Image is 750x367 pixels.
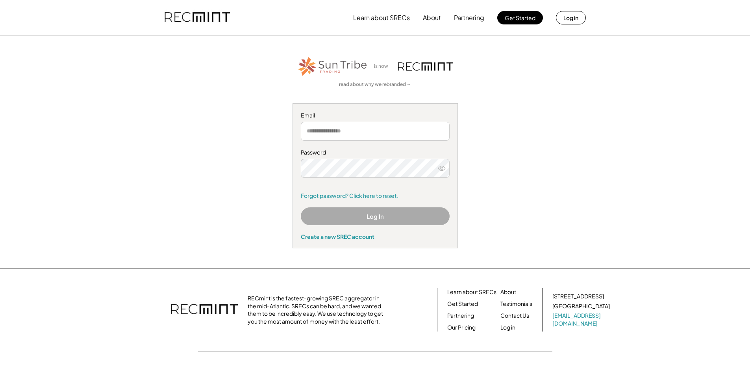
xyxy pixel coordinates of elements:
div: [GEOGRAPHIC_DATA] [552,302,610,310]
a: Learn about SRECs [447,288,496,296]
div: [STREET_ADDRESS] [552,292,604,300]
img: recmint-logotype%403x.png [171,296,238,324]
a: Our Pricing [447,324,476,332]
img: recmint-logotype%403x.png [398,62,453,71]
button: About [423,10,441,26]
div: Create a new SREC account [301,233,450,240]
a: About [500,288,516,296]
div: RECmint is the fastest-growing SREC aggregator in the mid-Atlantic. SRECs can be hard, and we wan... [248,294,387,325]
div: Email [301,112,450,119]
div: Password [301,149,450,156]
img: recmint-logotype%403x.png [165,4,230,31]
a: Get Started [447,300,478,308]
a: [EMAIL_ADDRESS][DOMAIN_NAME] [552,312,611,327]
a: Testimonials [500,300,532,308]
img: STT_Horizontal_Logo%2B-%2BColor.png [297,56,368,77]
button: Log In [301,207,450,225]
a: read about why we rebranded → [339,81,411,88]
a: Log in [500,324,515,332]
button: Partnering [454,10,484,26]
button: Get Started [497,11,543,24]
a: Forgot password? Click here to reset. [301,192,450,200]
button: Log in [556,11,586,24]
a: Contact Us [500,312,529,320]
div: is now [372,63,394,70]
button: Learn about SRECs [353,10,410,26]
a: Partnering [447,312,474,320]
